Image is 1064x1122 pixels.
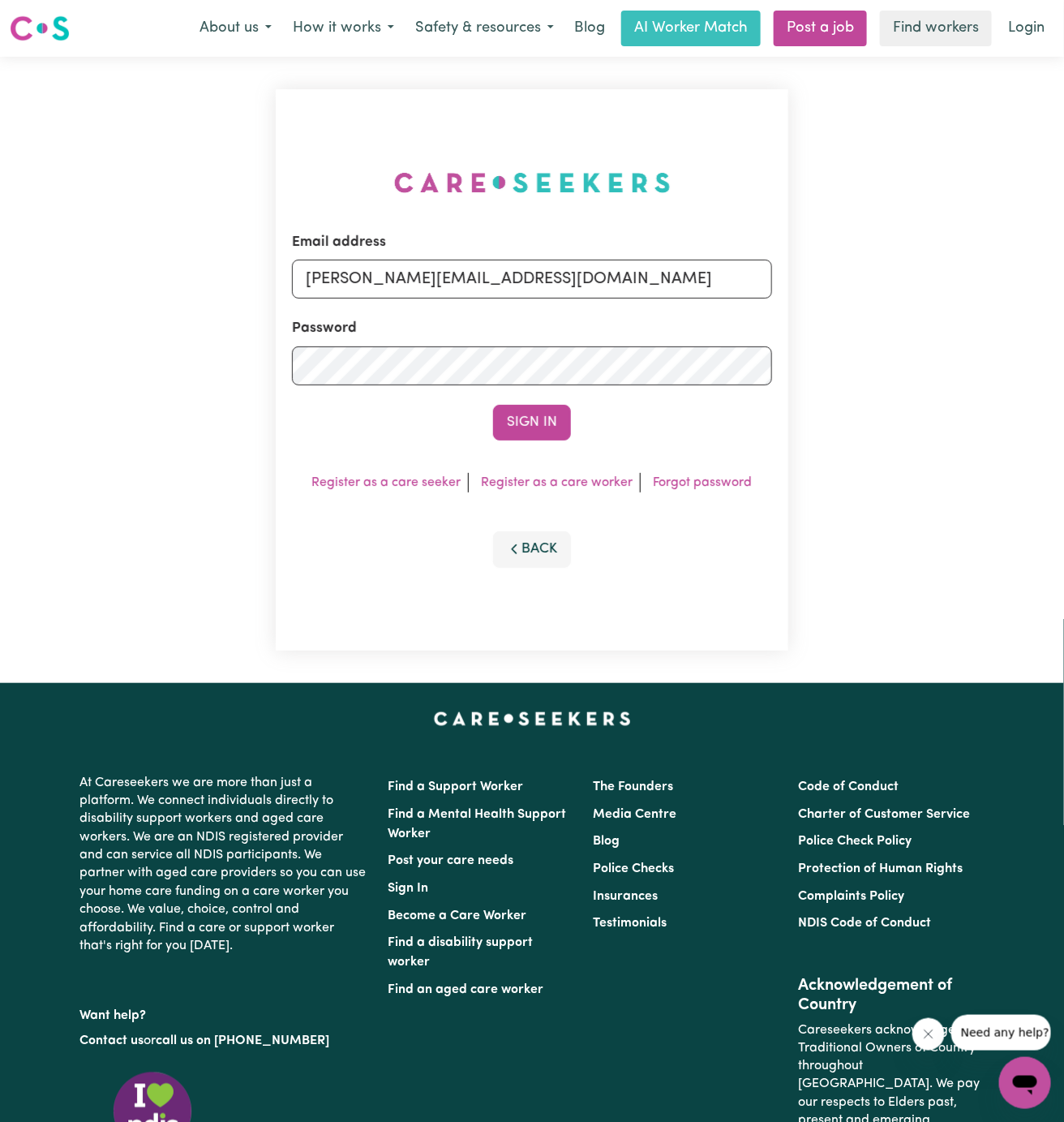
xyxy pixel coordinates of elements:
a: Register as a care worker [482,476,633,489]
button: Safety & resources [405,11,564,45]
a: Blog [593,835,620,848]
a: The Founders [593,780,673,793]
a: Sign In [388,882,428,895]
p: At Careseekers we are more than just a platform. We connect individuals directly to disability su... [79,767,368,962]
label: Password [292,318,357,339]
a: Find an aged care worker [388,983,543,996]
a: Find a Support Worker [388,780,523,793]
a: Police Check Policy [799,835,912,848]
button: Sign In [493,405,571,441]
a: Insurances [593,890,658,903]
a: Contact us [79,1034,144,1047]
iframe: Close message [912,1018,945,1051]
a: Find a disability support worker [388,936,533,969]
a: Media Centre [593,808,676,821]
a: Register as a care seeker [312,476,461,489]
a: Login [998,11,1054,46]
label: Email address [292,232,386,253]
a: call us on [PHONE_NUMBER] [156,1034,329,1047]
a: Become a Care Worker [388,909,526,922]
button: Back [493,531,571,567]
a: Careseekers home page [434,712,631,725]
a: Find workers [880,11,992,46]
a: Blog [564,11,615,46]
input: Email address [292,260,772,299]
a: Find a Mental Health Support Worker [388,808,566,840]
a: Protection of Human Rights [799,862,963,875]
button: About us [189,11,282,45]
a: Forgot password [654,476,753,489]
a: NDIS Code of Conduct [799,917,932,930]
a: Testimonials [593,917,667,930]
a: Police Checks [593,862,674,875]
a: Careseekers logo [10,10,70,47]
button: How it works [282,11,405,45]
p: or [79,1025,368,1056]
iframe: Message from company [951,1015,1051,1051]
h2: Acknowledgement of Country [799,976,985,1015]
p: Want help? [79,1000,368,1025]
a: Post a job [774,11,867,46]
a: Complaints Policy [799,890,905,903]
a: Code of Conduct [799,780,899,793]
a: Post your care needs [388,854,513,867]
iframe: Button to launch messaging window [999,1057,1051,1109]
a: AI Worker Match [621,11,761,46]
img: Careseekers logo [10,14,70,43]
a: Charter of Customer Service [799,808,971,821]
